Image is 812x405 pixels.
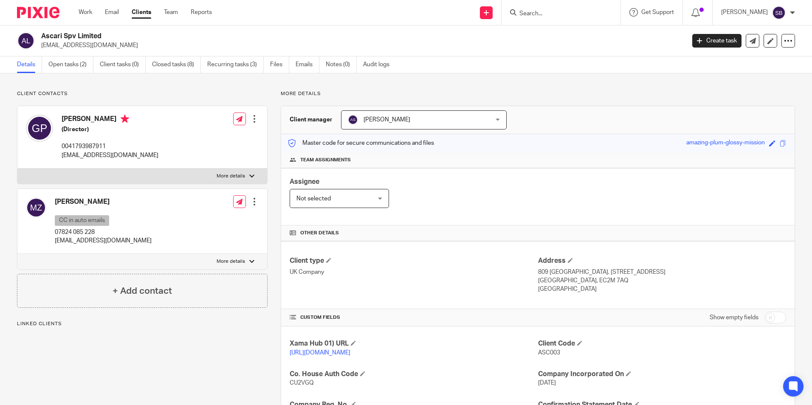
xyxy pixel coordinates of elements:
[55,236,152,245] p: [EMAIL_ADDRESS][DOMAIN_NAME]
[296,56,319,73] a: Emails
[538,285,786,293] p: [GEOGRAPHIC_DATA]
[191,8,212,17] a: Reports
[300,157,351,163] span: Team assignments
[519,10,595,18] input: Search
[113,284,172,298] h4: + Add contact
[217,258,245,265] p: More details
[41,32,552,41] h2: Ascari Spv Limited
[290,178,319,185] span: Assignee
[55,215,109,226] p: CC in auto emails
[363,56,396,73] a: Audit logs
[710,313,758,322] label: Show empty fields
[17,90,268,97] p: Client contacts
[26,197,46,218] img: svg%3E
[207,56,264,73] a: Recurring tasks (3)
[538,380,556,386] span: [DATE]
[538,276,786,285] p: [GEOGRAPHIC_DATA], EC2M 7AQ
[17,56,42,73] a: Details
[721,8,768,17] p: [PERSON_NAME]
[538,256,786,265] h4: Address
[26,115,53,142] img: svg%3E
[686,138,765,148] div: amazing-plum-glossy-mission
[538,370,786,379] h4: Company Incorporated On
[105,8,119,17] a: Email
[17,32,35,50] img: svg%3E
[17,321,268,327] p: Linked clients
[538,268,786,276] p: 809 [GEOGRAPHIC_DATA], [STREET_ADDRESS]
[290,314,538,321] h4: CUSTOM FIELDS
[281,90,795,97] p: More details
[55,197,152,206] h4: [PERSON_NAME]
[132,8,151,17] a: Clients
[62,142,158,151] p: 0041793987911
[290,380,314,386] span: CU2VGQ
[348,115,358,125] img: svg%3E
[296,196,331,202] span: Not selected
[79,8,92,17] a: Work
[152,56,201,73] a: Closed tasks (8)
[55,228,152,236] p: 07824 085 228
[290,256,538,265] h4: Client type
[538,339,786,348] h4: Client Code
[121,115,129,123] i: Primary
[17,7,59,18] img: Pixie
[641,9,674,15] span: Get Support
[290,370,538,379] h4: Co. House Auth Code
[290,339,538,348] h4: Xama Hub 01) URL
[48,56,93,73] a: Open tasks (2)
[217,173,245,180] p: More details
[538,350,560,356] span: ASC003
[270,56,289,73] a: Files
[100,56,146,73] a: Client tasks (0)
[62,151,158,160] p: [EMAIL_ADDRESS][DOMAIN_NAME]
[62,125,158,134] h5: (Director)
[326,56,357,73] a: Notes (0)
[300,230,339,236] span: Other details
[288,139,434,147] p: Master code for secure communications and files
[290,268,538,276] p: UK Company
[62,115,158,125] h4: [PERSON_NAME]
[772,6,786,20] img: svg%3E
[364,117,410,123] span: [PERSON_NAME]
[164,8,178,17] a: Team
[290,350,350,356] a: [URL][DOMAIN_NAME]
[692,34,742,48] a: Create task
[41,41,679,50] p: [EMAIL_ADDRESS][DOMAIN_NAME]
[290,115,333,124] h3: Client manager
